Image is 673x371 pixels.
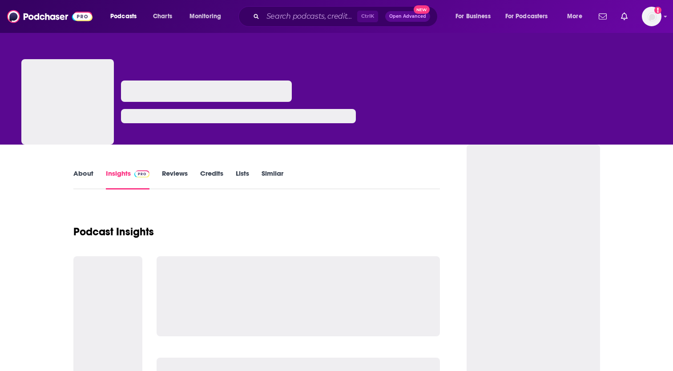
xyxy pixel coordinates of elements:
[247,6,446,27] div: Search podcasts, credits, & more...
[7,8,93,25] img: Podchaser - Follow, Share and Rate Podcasts
[642,7,661,26] span: Logged in as ShoutComms
[134,170,150,177] img: Podchaser Pro
[200,169,223,190] a: Credits
[73,225,154,238] h1: Podcast Insights
[642,7,661,26] button: Show profile menu
[162,169,188,190] a: Reviews
[236,169,249,190] a: Lists
[414,5,430,14] span: New
[567,10,582,23] span: More
[110,10,137,23] span: Podcasts
[183,9,233,24] button: open menu
[595,9,610,24] a: Show notifications dropdown
[642,7,661,26] img: User Profile
[189,10,221,23] span: Monitoring
[147,9,177,24] a: Charts
[654,7,661,14] svg: Add a profile image
[153,10,172,23] span: Charts
[73,169,93,190] a: About
[357,11,378,22] span: Ctrl K
[263,9,357,24] input: Search podcasts, credits, & more...
[262,169,283,190] a: Similar
[104,9,148,24] button: open menu
[455,10,491,23] span: For Business
[505,10,548,23] span: For Podcasters
[500,9,561,24] button: open menu
[389,14,426,19] span: Open Advanced
[106,169,150,190] a: InsightsPodchaser Pro
[385,11,430,22] button: Open AdvancedNew
[561,9,593,24] button: open menu
[449,9,502,24] button: open menu
[617,9,631,24] a: Show notifications dropdown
